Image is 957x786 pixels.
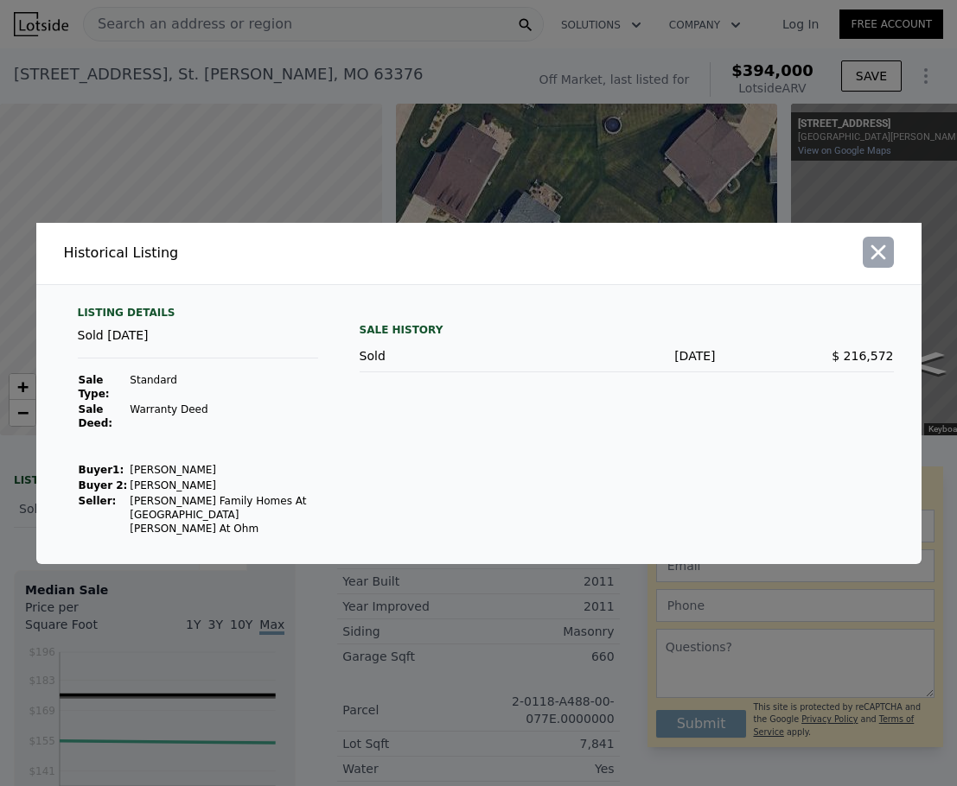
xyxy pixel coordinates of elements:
strong: Buyer 1 : [79,464,124,476]
span: $ 216,572 [832,349,893,363]
td: [PERSON_NAME] Family Homes At [GEOGRAPHIC_DATA][PERSON_NAME] At Ohm [129,493,317,536]
div: Sold [DATE] [78,326,318,358]
td: Standard [129,372,317,402]
strong: Seller : [79,495,117,507]
div: [DATE] [538,347,716,364]
td: Warranty Deed [129,402,317,431]
div: Sale History [360,320,894,340]
td: [PERSON_NAME] [129,478,317,493]
strong: Sale Deed: [79,403,113,429]
div: Sold [360,347,538,364]
strong: Sale Type: [79,374,110,400]
div: Historical Listing [64,243,472,263]
div: Listing Details [78,306,318,326]
strong: Buyer 2: [79,479,128,491]
td: [PERSON_NAME] [129,462,317,478]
